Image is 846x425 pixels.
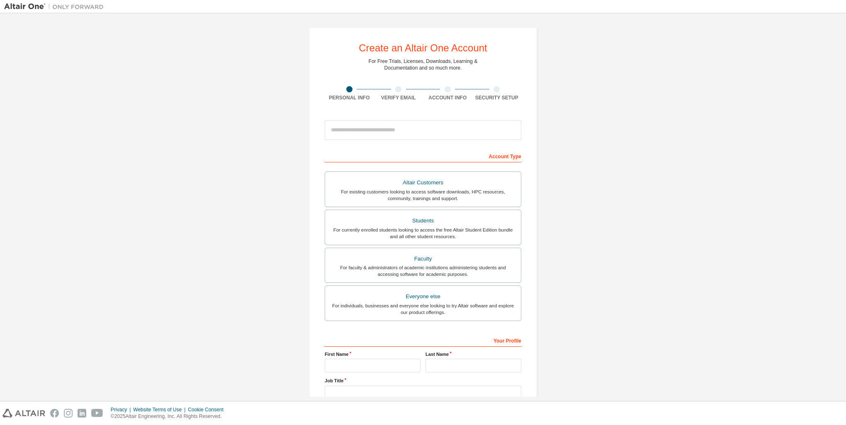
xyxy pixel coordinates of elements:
div: Your Profile [325,333,521,347]
div: Altair Customers [330,177,516,188]
div: For currently enrolled students looking to access the free Altair Student Edition bundle and all ... [330,227,516,240]
div: Verify Email [374,94,423,101]
label: Job Title [325,377,521,384]
div: For existing customers looking to access software downloads, HPC resources, community, trainings ... [330,188,516,202]
img: Altair One [4,2,108,11]
img: altair_logo.svg [2,409,45,418]
div: Personal Info [325,94,374,101]
img: facebook.svg [50,409,59,418]
img: youtube.svg [91,409,103,418]
label: Last Name [425,351,521,357]
div: For individuals, businesses and everyone else looking to try Altair software and explore our prod... [330,302,516,316]
div: For faculty & administrators of academic institutions administering students and accessing softwa... [330,264,516,278]
div: Account Type [325,149,521,162]
div: Students [330,215,516,227]
div: Cookie Consent [188,406,228,413]
div: For Free Trials, Licenses, Downloads, Learning & Documentation and so much more. [369,58,478,71]
div: Faculty [330,253,516,265]
div: Everyone else [330,291,516,302]
div: Security Setup [472,94,522,101]
div: Website Terms of Use [133,406,188,413]
div: Privacy [111,406,133,413]
p: © 2025 Altair Engineering, Inc. All Rights Reserved. [111,413,229,420]
div: Create an Altair One Account [359,43,487,53]
div: Account Info [423,94,472,101]
img: instagram.svg [64,409,73,418]
img: linkedin.svg [78,409,86,418]
label: First Name [325,351,421,357]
